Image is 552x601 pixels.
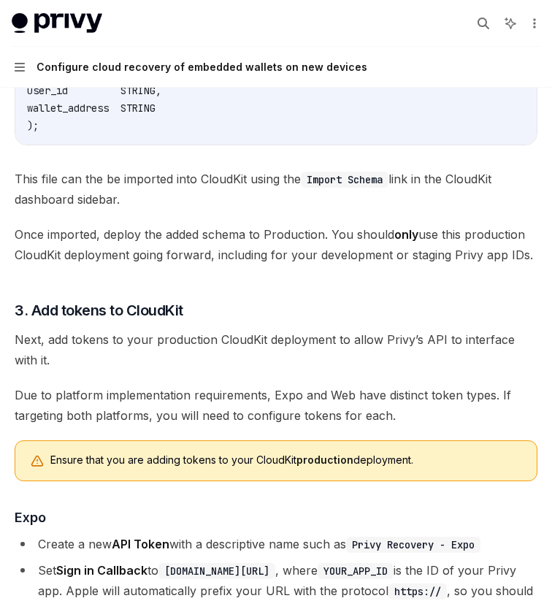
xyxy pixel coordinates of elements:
li: Create a new with a descriptive name such as [15,534,537,554]
span: ); [27,119,39,132]
code: YOUR_APP_ID [318,563,394,579]
span: This file can the be imported into CloudKit using the link in the CloudKit dashboard sidebar. [15,169,537,210]
code: https:// [388,583,447,600]
code: Privy Recovery - Expo [346,537,480,553]
strong: API Token [112,537,169,551]
button: More actions [526,13,540,34]
code: Import Schema [301,172,388,188]
span: Expo [15,508,46,527]
code: [DOMAIN_NAME][URL] [158,563,275,579]
span: wallet_address STRING [27,102,156,115]
span: 3. Add tokens to CloudKit [15,300,183,321]
span: user_id STRING, [27,84,161,97]
span: Due to platform implementation requirements, Expo and Web have distinct token types. If targeting... [15,385,537,426]
span: Once imported, deploy the added schema to Production. You should use this production CloudKit dep... [15,224,537,265]
strong: production [296,453,353,466]
svg: Warning [30,454,45,469]
strong: Sign in Callback [56,563,147,578]
div: Ensure that you are adding tokens to your CloudKit deployment. [50,453,522,469]
span: Next, add tokens to your production CloudKit deployment to allow Privy’s API to interface with it. [15,329,537,370]
div: Configure cloud recovery of embedded wallets on new devices [37,58,367,76]
strong: only [394,227,418,242]
img: light logo [12,13,102,34]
